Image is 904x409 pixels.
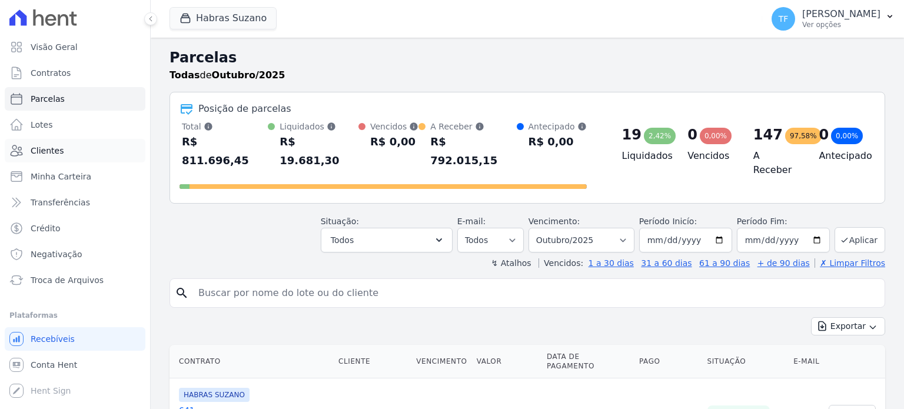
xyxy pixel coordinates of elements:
span: Minha Carteira [31,171,91,182]
button: Exportar [811,317,885,335]
label: E-mail: [457,217,486,226]
th: Valor [472,345,542,378]
label: ↯ Atalhos [491,258,531,268]
a: Crédito [5,217,145,240]
h4: A Receber [753,149,800,177]
div: R$ 811.696,45 [182,132,268,170]
a: Conta Hent [5,353,145,377]
div: A Receber [430,121,516,132]
button: Todos [321,228,453,252]
span: Troca de Arquivos [31,274,104,286]
span: Visão Geral [31,41,78,53]
div: R$ 0,00 [529,132,587,151]
span: Transferências [31,197,90,208]
div: R$ 0,00 [370,132,418,151]
a: ✗ Limpar Filtros [815,258,885,268]
th: Vencimento [411,345,471,378]
a: Contratos [5,61,145,85]
a: + de 90 dias [757,258,810,268]
span: Negativação [31,248,82,260]
div: 97,58% [785,128,822,144]
div: 19 [622,125,642,144]
a: Visão Geral [5,35,145,59]
div: 2,42% [644,128,676,144]
span: HABRAS SUZANO [179,388,250,402]
label: Período Fim: [737,215,830,228]
a: Minha Carteira [5,165,145,188]
div: R$ 19.681,30 [280,132,358,170]
input: Buscar por nome do lote ou do cliente [191,281,880,305]
button: Aplicar [835,227,885,252]
div: 0 [819,125,829,144]
button: TF [PERSON_NAME] Ver opções [762,2,904,35]
span: Parcelas [31,93,65,105]
p: [PERSON_NAME] [802,8,880,20]
span: Todos [331,233,354,247]
a: Transferências [5,191,145,214]
label: Vencimento: [529,217,580,226]
h2: Parcelas [169,47,885,68]
div: 0,00% [831,128,863,144]
span: Contratos [31,67,71,79]
label: Período Inicío: [639,217,697,226]
span: Conta Hent [31,359,77,371]
th: Situação [703,345,789,378]
h4: Vencidos [687,149,734,163]
h4: Liquidados [622,149,669,163]
p: Ver opções [802,20,880,29]
th: Data de Pagamento [542,345,634,378]
label: Situação: [321,217,359,226]
div: Total [182,121,268,132]
strong: Outubro/2025 [212,69,285,81]
p: de [169,68,285,82]
span: Recebíveis [31,333,75,345]
button: Habras Suzano [169,7,277,29]
div: R$ 792.015,15 [430,132,516,170]
a: 1 a 30 dias [589,258,634,268]
a: Clientes [5,139,145,162]
div: Antecipado [529,121,587,132]
a: 61 a 90 dias [699,258,750,268]
div: 0,00% [700,128,732,144]
span: Clientes [31,145,64,157]
a: Parcelas [5,87,145,111]
th: Cliente [334,345,411,378]
strong: Todas [169,69,200,81]
a: 31 a 60 dias [641,258,692,268]
th: Pago [634,345,702,378]
th: Contrato [169,345,334,378]
div: Liquidados [280,121,358,132]
div: Plataformas [9,308,141,322]
th: E-mail [789,345,824,378]
a: Negativação [5,242,145,266]
a: Troca de Arquivos [5,268,145,292]
div: 147 [753,125,783,144]
i: search [175,286,189,300]
div: Posição de parcelas [198,102,291,116]
div: 0 [687,125,697,144]
div: Vencidos [370,121,418,132]
a: Lotes [5,113,145,137]
span: TF [779,15,789,23]
a: Recebíveis [5,327,145,351]
label: Vencidos: [539,258,583,268]
span: Crédito [31,222,61,234]
span: Lotes [31,119,53,131]
h4: Antecipado [819,149,866,163]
